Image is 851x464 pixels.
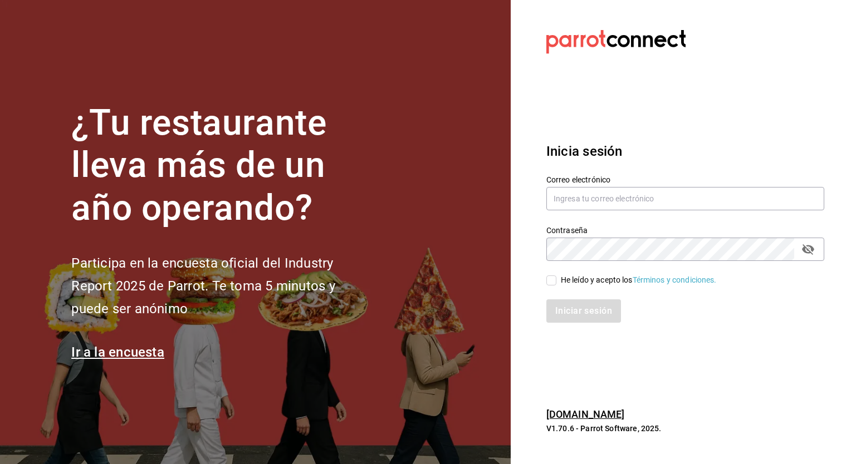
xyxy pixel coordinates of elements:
input: Ingresa tu correo electrónico [546,187,824,210]
div: He leído y acepto los [561,274,717,286]
p: V1.70.6 - Parrot Software, 2025. [546,423,824,434]
h1: ¿Tu restaurante lleva más de un año operando? [71,102,372,230]
button: passwordField [799,240,818,259]
h3: Inicia sesión [546,141,824,161]
a: [DOMAIN_NAME] [546,408,625,420]
a: Términos y condiciones. [633,275,717,284]
label: Correo electrónico [546,175,824,183]
label: Contraseña [546,226,824,234]
h2: Participa en la encuesta oficial del Industry Report 2025 de Parrot. Te toma 5 minutos y puede se... [71,252,372,320]
a: Ir a la encuesta [71,344,164,360]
